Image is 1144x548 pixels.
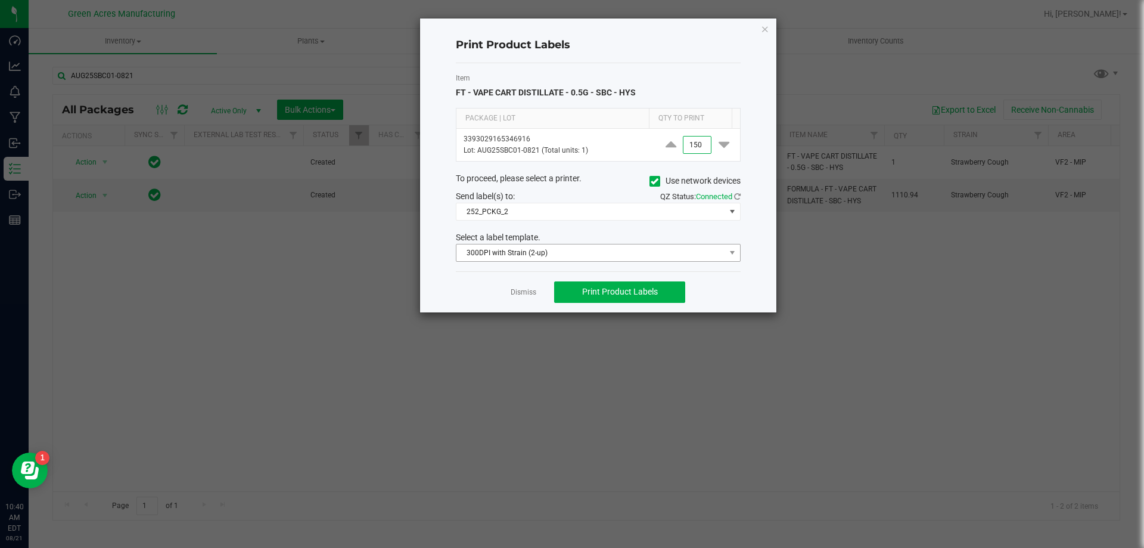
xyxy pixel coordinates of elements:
[649,109,732,129] th: Qty to Print
[447,231,750,244] div: Select a label template.
[464,145,648,156] p: Lot: AUG25SBC01-0821 (Total units: 1)
[456,38,741,53] h4: Print Product Labels
[456,191,515,201] span: Send label(s) to:
[582,287,658,296] span: Print Product Labels
[649,175,741,187] label: Use network devices
[456,73,741,83] label: Item
[12,453,48,488] iframe: Resource center
[447,172,750,190] div: To proceed, please select a printer.
[554,281,685,303] button: Print Product Labels
[35,451,49,465] iframe: Resource center unread badge
[456,244,725,261] span: 300DPI with Strain (2-up)
[660,192,741,201] span: QZ Status:
[464,134,648,145] p: 3393029165346916
[511,287,536,298] a: Dismiss
[456,109,649,129] th: Package | Lot
[456,203,725,220] span: 252_PCKG_2
[456,88,636,97] span: FT - VAPE CART DISTILLATE - 0.5G - SBC - HYS
[696,192,732,201] span: Connected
